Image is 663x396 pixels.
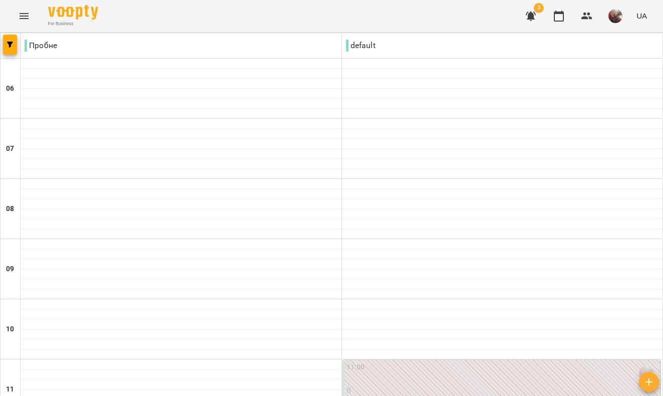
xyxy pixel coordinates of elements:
[347,386,658,394] p: 0
[534,3,544,13] span: 3
[6,143,14,154] h6: 07
[6,264,14,275] h6: 09
[346,40,376,52] p: default
[6,384,14,395] h6: 11
[48,5,98,20] img: Voopty Logo
[639,372,659,392] button: Створити урок
[6,204,14,215] h6: 08
[12,4,36,28] button: Menu
[632,7,651,25] button: UA
[639,366,654,381] img: Гончарова Валерія Павлівна
[25,40,57,52] p: Пробне
[6,324,14,335] h6: 10
[48,21,98,27] span: For Business
[636,11,647,21] span: UA
[6,83,14,94] h6: 06
[347,362,365,373] label: 11:00
[608,9,622,23] img: 07d1fbc4fc69662ef2ada89552c7a29a.jpg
